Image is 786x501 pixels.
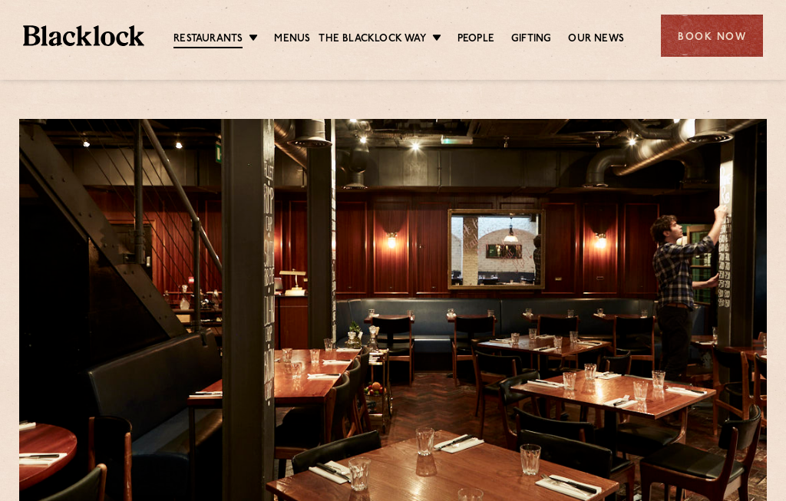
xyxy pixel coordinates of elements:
a: Gifting [511,31,551,47]
a: People [457,31,494,47]
a: Our News [568,31,624,47]
a: The Blacklock Way [319,31,425,47]
a: Menus [274,31,310,47]
div: Book Now [661,15,763,57]
a: Restaurants [173,31,243,48]
img: BL_Textured_Logo-footer-cropped.svg [23,25,144,46]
